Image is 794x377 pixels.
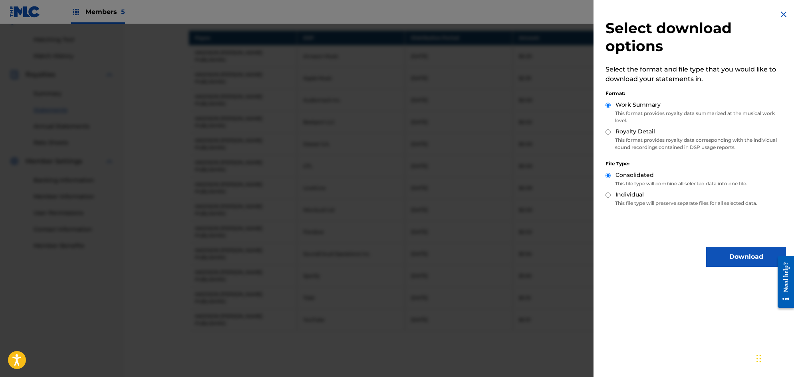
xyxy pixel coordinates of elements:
[85,7,125,16] span: Members
[605,90,786,97] div: Format:
[605,200,786,207] p: This file type will preserve separate files for all selected data.
[605,137,786,151] p: This format provides royalty data corresponding with the individual sound recordings contained in...
[615,190,644,199] label: Individual
[605,110,786,124] p: This format provides royalty data summarized at the musical work level.
[605,65,786,84] p: Select the format and file type that you would like to download your statements in.
[615,171,654,179] label: Consolidated
[615,101,661,109] label: Work Summary
[615,127,655,136] label: Royalty Detail
[754,339,794,377] iframe: Chat Widget
[706,247,786,267] button: Download
[71,7,81,17] img: Top Rightsholders
[772,250,794,314] iframe: Resource Center
[605,19,786,55] h2: Select download options
[121,8,125,16] span: 5
[756,347,761,371] div: Drag
[10,6,40,18] img: MLC Logo
[605,180,786,187] p: This file type will combine all selected data into one file.
[605,160,786,167] div: File Type:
